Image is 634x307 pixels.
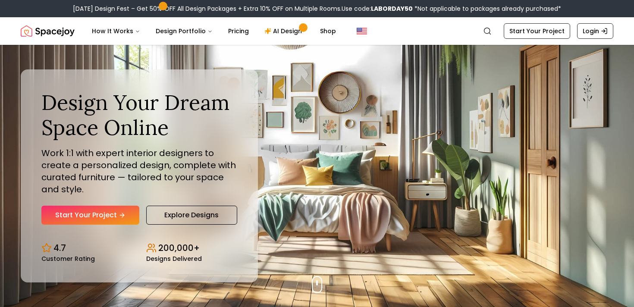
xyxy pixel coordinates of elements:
a: Pricing [221,22,256,40]
a: AI Design [257,22,311,40]
b: LABORDAY50 [371,4,413,13]
div: Design stats [41,235,237,262]
span: *Not applicable to packages already purchased* [413,4,561,13]
p: 200,000+ [158,242,200,254]
div: [DATE] Design Fest – Get 50% OFF All Design Packages + Extra 10% OFF on Multiple Rooms. [73,4,561,13]
small: Designs Delivered [146,256,202,262]
a: Shop [313,22,343,40]
nav: Global [21,17,613,45]
img: Spacejoy Logo [21,22,75,40]
button: Design Portfolio [149,22,220,40]
a: Start Your Project [504,23,570,39]
img: United States [357,26,367,36]
a: Login [577,23,613,39]
a: Spacejoy [21,22,75,40]
small: Customer Rating [41,256,95,262]
p: 4.7 [53,242,66,254]
span: Use code: [342,4,413,13]
a: Explore Designs [146,206,237,225]
nav: Main [85,22,343,40]
button: How It Works [85,22,147,40]
p: Work 1:1 with expert interior designers to create a personalized design, complete with curated fu... [41,147,237,195]
h1: Design Your Dream Space Online [41,90,237,140]
a: Start Your Project [41,206,139,225]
